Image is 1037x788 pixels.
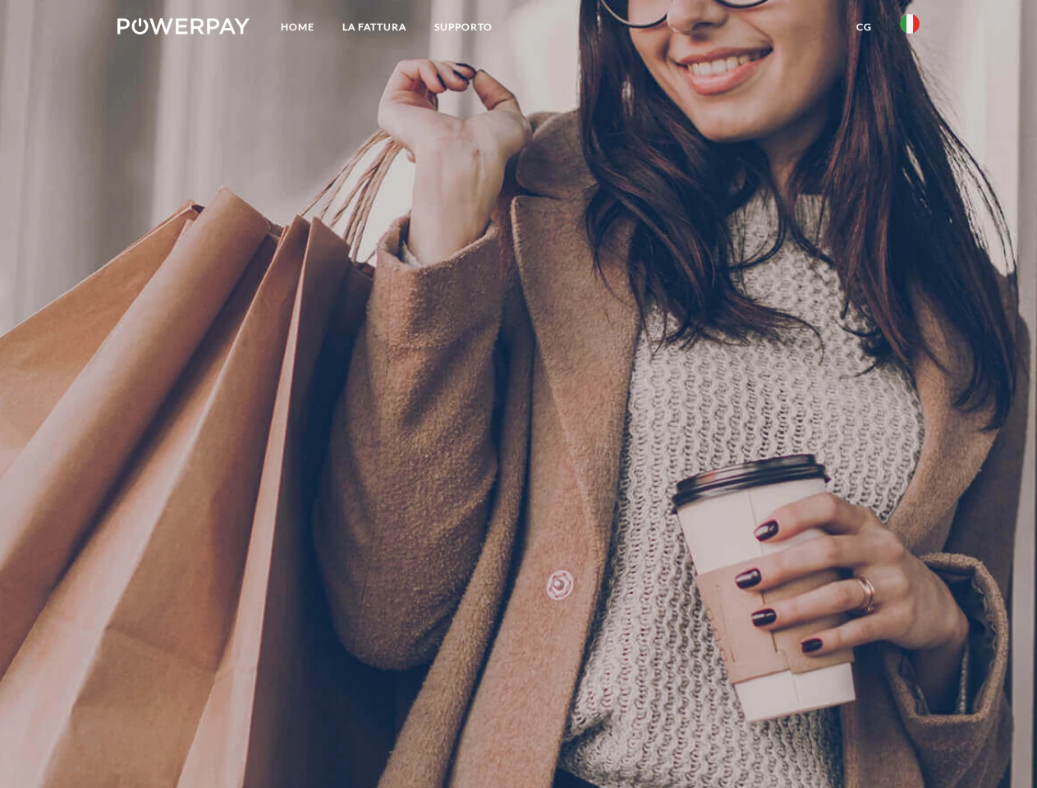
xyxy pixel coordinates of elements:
[117,18,250,34] img: logo-powerpay-white.svg
[267,12,328,42] a: Home
[842,12,886,42] a: CG
[328,12,420,42] a: LA FATTURA
[900,14,920,34] img: it
[420,12,507,42] a: Supporto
